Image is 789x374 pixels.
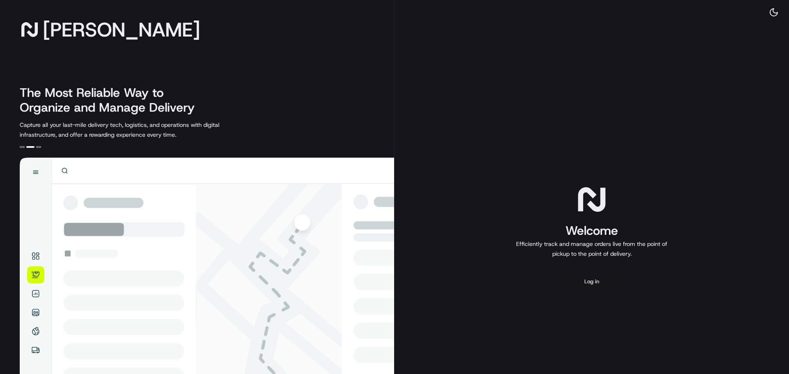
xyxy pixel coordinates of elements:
h2: The Most Reliable Way to Organize and Manage Delivery [20,85,204,115]
span: [PERSON_NAME] [43,21,200,38]
p: Capture all your last-mile delivery tech, logistics, and operations with digital infrastructure, ... [20,120,256,140]
p: Efficiently track and manage orders live from the point of pickup to the point of delivery. [513,239,671,259]
button: Log in [559,272,625,291]
h1: Welcome [513,223,671,239]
